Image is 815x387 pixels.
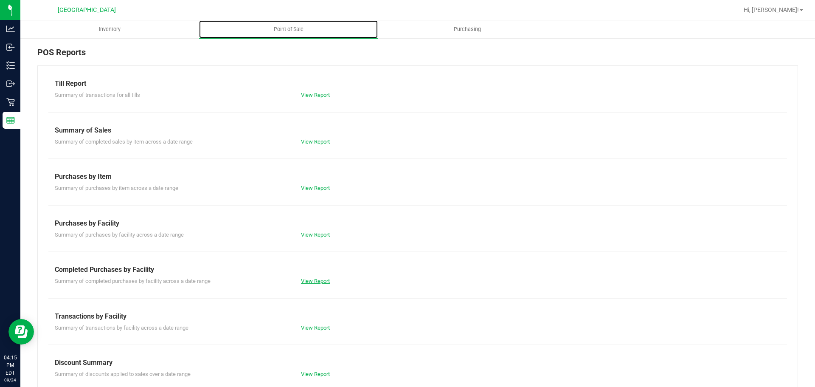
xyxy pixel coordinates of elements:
[301,185,330,191] a: View Report
[55,79,781,89] div: Till Report
[55,325,188,331] span: Summary of transactions by facility across a date range
[55,185,178,191] span: Summary of purchases by item across a date range
[6,61,15,70] inline-svg: Inventory
[6,25,15,33] inline-svg: Analytics
[378,20,556,38] a: Purchasing
[301,278,330,284] a: View Report
[301,138,330,145] a: View Report
[442,25,492,33] span: Purchasing
[301,371,330,377] a: View Report
[55,265,781,275] div: Completed Purchases by Facility
[58,6,116,14] span: [GEOGRAPHIC_DATA]
[55,358,781,368] div: Discount Summary
[55,311,781,322] div: Transactions by Facility
[6,116,15,124] inline-svg: Reports
[6,79,15,88] inline-svg: Outbound
[4,354,17,377] p: 04:15 PM EDT
[55,232,184,238] span: Summary of purchases by facility across a date range
[55,92,140,98] span: Summary of transactions for all tills
[301,92,330,98] a: View Report
[20,20,199,38] a: Inventory
[199,20,378,38] a: Point of Sale
[8,319,34,345] iframe: Resource center
[55,278,211,284] span: Summary of completed purchases by facility across a date range
[55,138,193,145] span: Summary of completed sales by item across a date range
[6,43,15,51] inline-svg: Inbound
[87,25,132,33] span: Inventory
[55,172,781,182] div: Purchases by Item
[301,325,330,331] a: View Report
[37,46,798,65] div: POS Reports
[6,98,15,106] inline-svg: Retail
[4,377,17,383] p: 09/24
[55,218,781,229] div: Purchases by Facility
[301,232,330,238] a: View Report
[55,371,191,377] span: Summary of discounts applied to sales over a date range
[55,125,781,136] div: Summary of Sales
[262,25,315,33] span: Point of Sale
[744,6,799,13] span: Hi, [PERSON_NAME]!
